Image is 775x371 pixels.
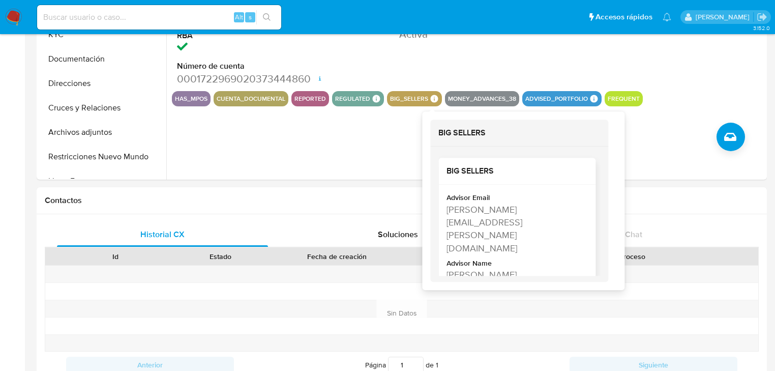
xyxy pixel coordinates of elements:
[45,195,759,206] h1: Contactos
[256,10,277,24] button: search-icon
[663,13,671,21] a: Notificaciones
[608,97,640,101] button: frequent
[39,47,166,71] button: Documentación
[446,203,585,254] div: maria.villar@mercadolibre.com.mx
[39,145,166,169] button: Restricciones Nuevo Mundo
[39,96,166,120] button: Cruces y Relaciones
[448,97,516,101] button: money_advances_38
[595,12,652,22] span: Accesos rápidos
[140,229,185,240] span: Historial CX
[625,229,642,240] span: Chat
[436,360,438,370] span: 1
[37,11,281,24] input: Buscar usuario o caso...
[175,251,266,262] div: Estado
[696,12,753,22] p: erika.juarez@mercadolibre.com.mx
[525,97,588,101] button: advised_portfolio
[177,61,315,72] dt: Número de cuenta
[757,12,767,22] a: Salir
[249,12,252,22] span: s
[446,166,587,177] h2: BIG SELLERS
[39,120,166,145] button: Archivos adjuntos
[294,97,326,101] button: reported
[39,71,166,96] button: Direcciones
[175,97,207,101] button: has_mpos
[513,251,751,262] div: Proceso
[70,251,161,262] div: Id
[378,229,418,240] span: Soluciones
[39,22,166,47] button: KYC
[753,24,770,32] span: 3.152.0
[446,259,585,269] div: Advisor Name
[39,169,166,193] button: Listas Externas
[280,251,394,262] div: Fecha de creación
[235,12,243,22] span: Alt
[177,30,315,41] dt: RBA
[446,268,585,281] div: Maria Paola Villar
[438,128,600,138] h2: BIG SELLERS
[446,193,585,204] div: Advisor Email
[390,97,428,101] button: big_sellers
[177,72,315,86] dd: 0001722969020373444860
[217,97,285,101] button: cuenta_documental
[335,97,370,101] button: regulated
